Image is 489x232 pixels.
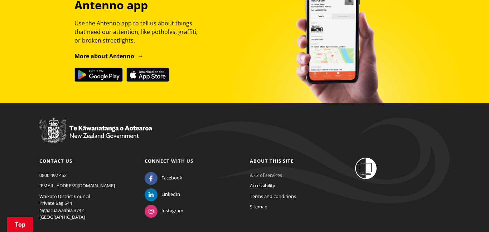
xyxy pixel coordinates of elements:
[456,202,482,228] iframe: Messenger Launcher
[250,182,275,189] a: Accessibility
[161,191,180,198] span: LinkedIn
[39,158,72,164] a: Contact us
[161,174,182,182] span: Facebook
[145,174,182,181] a: Facebook
[145,158,193,164] a: Connect with us
[126,68,169,82] img: Download on the App Store
[74,52,144,60] a: More about Antenno
[145,207,183,214] a: Instagram
[145,191,180,197] a: LinkedIn
[250,193,296,199] a: Terms and conditions
[74,19,204,45] p: Use the Antenno app to tell us about things that need our attention, like potholes, graffiti, or ...
[161,207,183,214] span: Instagram
[355,158,377,179] img: Shielded
[39,134,152,140] a: New Zealand Government
[39,118,152,143] img: New Zealand Government
[250,203,267,210] a: Sitemap
[250,172,282,178] a: A - Z of services
[39,172,67,178] a: 0800 492 452
[39,182,115,189] a: [EMAIL_ADDRESS][DOMAIN_NAME]
[7,217,33,232] a: Top
[39,193,134,221] p: Waikato District Council Private Bag 544 Ngaaruawaahia 3742 [GEOGRAPHIC_DATA]
[74,68,123,82] img: Get it on Google Play
[250,158,294,164] a: About this site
